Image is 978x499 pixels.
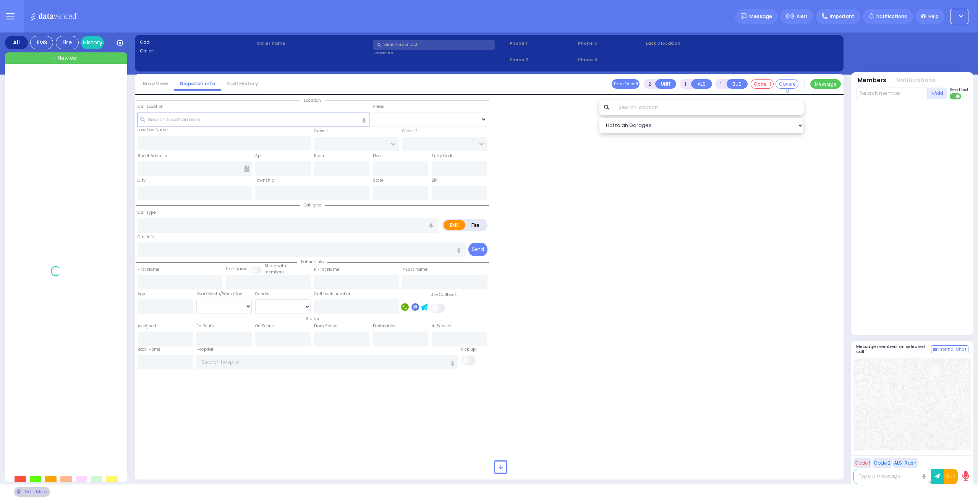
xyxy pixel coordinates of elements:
[140,39,254,46] label: Cad:
[314,291,350,297] label: Call back number
[950,87,968,93] span: Send text
[830,13,854,20] span: Important
[244,166,249,172] span: Other building occupants
[468,243,487,256] button: Send
[810,79,841,89] button: Message
[858,76,886,85] button: Members
[300,202,325,208] span: Call type
[138,291,145,297] label: Age
[432,153,453,159] label: Entry Code
[138,112,370,127] input: Search location here
[853,458,871,468] button: Code 1
[138,153,167,159] label: Street Address
[138,267,159,273] label: First Name
[174,80,221,87] a: Dispatch info
[938,347,967,352] span: Internal Chat
[30,11,81,21] img: Logo
[56,36,79,49] div: Fire
[896,76,936,85] button: Notifications
[138,177,146,184] label: City
[776,79,798,89] button: Covered
[402,267,427,273] label: P Last Name
[510,40,575,47] span: Phone 1
[264,269,284,275] span: members
[314,153,325,159] label: Room
[196,346,213,353] label: Hospital
[196,355,458,369] input: Search hospital
[856,344,931,354] h5: Message members on selected call
[931,345,968,354] button: Internal Chat
[314,128,328,134] label: Cross 1
[856,88,928,99] input: Search member
[264,263,286,269] small: Share with
[578,40,644,47] span: Phone 3
[510,57,575,63] span: Phone 2
[138,210,156,216] label: Call Type
[751,79,774,89] button: Code-1
[373,50,507,56] label: Location
[302,316,323,322] span: Status
[578,57,644,63] span: Phone 4
[373,104,384,110] label: Areas
[933,348,937,352] img: comment-alt.png
[138,323,156,329] label: Assigned
[255,291,270,297] label: Gender
[257,40,371,47] label: Caller name
[138,234,154,240] label: Call Info
[255,177,274,184] label: Township
[928,13,939,20] span: Help
[950,93,962,100] label: Turn off text
[221,80,264,87] a: Call History
[876,13,907,20] span: Notifications
[741,13,746,19] img: message.svg
[373,153,382,159] label: Floor
[373,40,495,50] input: Search a contact
[5,36,28,49] div: All
[461,346,476,353] label: Pick up
[797,13,808,20] span: Alert
[444,220,466,230] label: EMS
[297,259,327,265] span: Patient info
[138,104,164,110] label: Call Location
[928,88,947,99] button: +Add
[432,177,437,184] label: ZIP
[402,128,418,134] label: Cross 2
[431,292,457,298] label: Use Callback
[137,80,174,87] a: Map View
[614,100,804,115] input: Search location
[727,79,748,89] button: BUS
[255,323,274,329] label: On Scene
[300,98,325,103] span: Location
[314,267,339,273] label: P First Name
[226,266,248,272] label: Last Name
[873,458,892,468] button: Code 2
[81,36,104,49] a: History
[138,346,160,353] label: Back Home
[373,323,396,329] label: Destination
[53,54,79,62] span: + New call
[893,458,918,468] button: ALS-Rush
[138,127,168,133] label: Location Name
[432,323,451,329] label: In Service
[691,79,712,89] button: ALS
[465,220,486,230] label: Fire
[140,48,254,54] label: Caller:
[646,40,742,47] label: Last 3 location
[196,323,214,329] label: En Route
[14,487,50,497] div: See map
[314,323,337,329] label: From Scene
[612,79,640,89] button: Transfer call
[255,153,262,159] label: Apt
[749,13,772,20] span: Message
[30,36,53,49] div: EMS
[944,469,958,484] button: 10-4
[373,177,384,184] label: State
[655,79,676,89] button: UNIT
[196,291,252,297] div: Year/Month/Week/Day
